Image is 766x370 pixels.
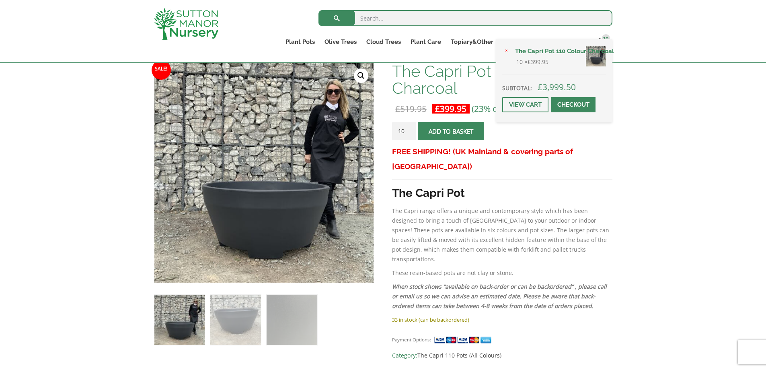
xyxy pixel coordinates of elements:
a: View full-screen image gallery [354,68,368,83]
span: £ [435,103,440,114]
em: When stock shows “available on back-order or can be backordered” , please call or email us so we ... [392,283,607,310]
strong: Subtotal: [502,84,532,92]
h1: The Capri Pot 110 Colour Charcoal [392,63,612,97]
a: Contact [559,36,592,48]
small: Payment Options: [392,337,431,343]
a: The Capri 110 Pots (All Colours) [417,351,501,359]
span: Sale! [152,60,171,80]
p: 33 in stock (can be backordered) [392,315,612,325]
a: The Capri Pot 110 Colour Charcoal [510,45,606,57]
span: £ [395,103,400,114]
img: logo [154,8,218,40]
a: Plant Pots [281,36,320,48]
a: 10 [592,36,612,48]
span: £ [528,58,531,66]
span: 10 [602,34,610,42]
span: Category: [392,351,612,360]
img: payment supported [434,336,494,344]
a: Delivery [526,36,559,48]
img: The Capri Pot 110 Colour Charcoal - Image 2 [210,295,261,345]
a: Olive Trees [320,36,361,48]
bdi: 519.95 [395,103,427,114]
h3: FREE SHIPPING! (UK Mainland & covering parts of [GEOGRAPHIC_DATA]) [392,144,612,174]
button: Add to basket [418,122,484,140]
input: Product quantity [392,122,416,140]
span: (23% off) [472,103,506,114]
p: These resin-based pots are not clay or stone. [392,268,612,278]
bdi: 399.95 [528,58,548,66]
a: Cloud Trees [361,36,406,48]
strong: The Capri Pot [392,186,465,200]
a: Checkout [551,97,596,112]
bdi: 399.95 [435,103,466,114]
a: Plant Care [406,36,446,48]
input: Search... [318,10,612,26]
img: The Capri Pot 110 Colour Charcoal [154,295,205,345]
span: £ [538,81,542,93]
p: The Capri range offers a unique and contemporary style which has been designed to bring a touch o... [392,206,612,264]
a: View cart [502,97,548,112]
a: About [498,36,526,48]
bdi: 3,999.50 [538,81,576,93]
span: 10 × [516,57,548,67]
img: The Capri Pot 110 Colour Charcoal - Image 3 [267,295,317,345]
a: Remove The Capri Pot 110 Colour Charcoal from basket [502,47,511,56]
img: The Capri Pot 110 Colour Charcoal [586,46,606,66]
a: Topiary&Other [446,36,498,48]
